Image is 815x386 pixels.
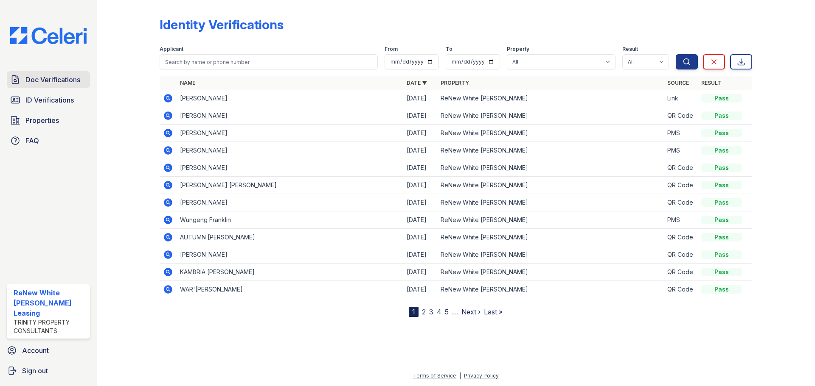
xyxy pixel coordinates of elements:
div: Pass [701,233,742,242]
td: QR Code [664,264,698,281]
a: Name [180,80,195,86]
td: [PERSON_NAME] [PERSON_NAME] [177,177,403,194]
a: Terms of Service [413,372,456,379]
div: Pass [701,94,742,103]
a: 2 [422,308,426,316]
td: ReNew White [PERSON_NAME] [437,194,664,211]
td: Wungeng Franklin [177,211,403,229]
div: ReNew White [PERSON_NAME] Leasing [14,288,87,318]
td: [DATE] [403,90,437,107]
td: [DATE] [403,177,437,194]
div: Pass [701,164,742,172]
td: [PERSON_NAME] [177,159,403,177]
td: QR Code [664,229,698,246]
td: [DATE] [403,264,437,281]
td: ReNew White [PERSON_NAME] [437,229,664,246]
a: FAQ [7,132,90,149]
td: [DATE] [403,211,437,229]
label: Applicant [160,46,183,53]
td: ReNew White [PERSON_NAME] [437,142,664,159]
td: ReNew White [PERSON_NAME] [437,281,664,298]
a: 5 [445,308,449,316]
td: [PERSON_NAME] [177,125,403,142]
span: Account [22,345,49,355]
td: QR Code [664,281,698,298]
td: [PERSON_NAME] [177,194,403,211]
td: PMS [664,125,698,142]
div: Pass [701,129,742,137]
a: Properties [7,112,90,129]
td: [DATE] [403,159,437,177]
div: Pass [701,268,742,276]
td: QR Code [664,107,698,125]
td: [DATE] [403,281,437,298]
td: QR Code [664,177,698,194]
td: [DATE] [403,194,437,211]
td: PMS [664,211,698,229]
div: Pass [701,181,742,189]
div: | [459,372,461,379]
td: WAR'[PERSON_NAME] [177,281,403,298]
a: Sign out [3,362,93,379]
span: ID Verifications [25,95,74,105]
td: PMS [664,142,698,159]
td: ReNew White [PERSON_NAME] [437,107,664,125]
td: ReNew White [PERSON_NAME] [437,264,664,281]
span: Sign out [22,366,48,376]
span: Doc Verifications [25,75,80,85]
label: To [446,46,452,53]
td: [DATE] [403,142,437,159]
span: … [452,307,458,317]
a: 3 [429,308,433,316]
td: QR Code [664,246,698,264]
input: Search by name or phone number [160,54,378,69]
td: [PERSON_NAME] [177,142,403,159]
img: CE_Logo_Blue-a8612792a0a2168367f1c8372b55b34899dd931a85d93a1a3d3e32e68fde9ad4.png [3,27,93,44]
a: 4 [437,308,441,316]
td: ReNew White [PERSON_NAME] [437,125,664,142]
a: Date ▼ [407,80,427,86]
a: Doc Verifications [7,71,90,88]
a: Next › [461,308,481,316]
div: Pass [701,198,742,207]
td: [PERSON_NAME] [177,107,403,125]
td: QR Code [664,159,698,177]
a: Last » [484,308,503,316]
td: [PERSON_NAME] [177,246,403,264]
td: ReNew White [PERSON_NAME] [437,159,664,177]
a: Property [441,80,469,86]
div: Pass [701,285,742,294]
a: Result [701,80,721,86]
span: FAQ [25,136,39,146]
div: Pass [701,146,742,155]
td: [DATE] [403,229,437,246]
div: Identity Verifications [160,17,284,32]
label: Result [622,46,638,53]
div: Pass [701,216,742,224]
div: Trinity Property Consultants [14,318,87,335]
div: Pass [701,111,742,120]
label: From [385,46,398,53]
td: AUTUMN [PERSON_NAME] [177,229,403,246]
a: Privacy Policy [464,372,499,379]
td: [DATE] [403,107,437,125]
td: Link [664,90,698,107]
div: 1 [409,307,419,317]
td: QR Code [664,194,698,211]
td: ReNew White [PERSON_NAME] [437,177,664,194]
a: Source [667,80,689,86]
td: KAMBRIA [PERSON_NAME] [177,264,403,281]
td: [PERSON_NAME] [177,90,403,107]
td: ReNew White [PERSON_NAME] [437,211,664,229]
td: ReNew White [PERSON_NAME] [437,90,664,107]
label: Property [507,46,529,53]
a: ID Verifications [7,92,90,108]
td: [DATE] [403,125,437,142]
td: ReNew White [PERSON_NAME] [437,246,664,264]
a: Account [3,342,93,359]
td: [DATE] [403,246,437,264]
div: Pass [701,250,742,259]
span: Properties [25,115,59,125]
